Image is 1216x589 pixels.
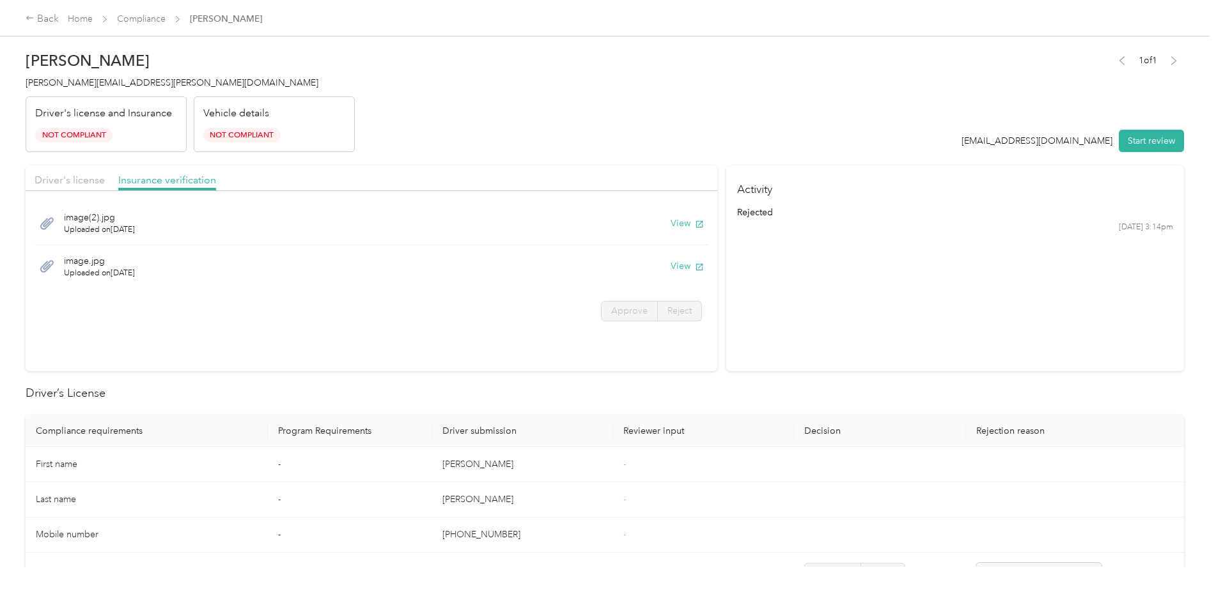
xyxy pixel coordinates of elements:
a: Home [68,13,93,24]
p: Vehicle details [203,106,269,121]
span: 1 of 1 [1139,54,1157,67]
button: Start review [1119,130,1184,152]
td: [PERSON_NAME] [432,482,613,517]
td: Mobile number [26,517,268,553]
span: Insurance verification [118,174,216,186]
th: Program Requirements [268,415,432,447]
th: Driver submission [432,415,613,447]
span: - [623,529,626,540]
th: Rejection reason [966,415,1184,447]
td: - [268,447,432,482]
iframe: Everlance-gr Chat Button Frame [1144,517,1216,589]
th: Compliance requirements [26,415,268,447]
span: Uploaded on [DATE] [64,268,135,279]
a: Compliance [117,13,166,24]
span: Not Compliant [35,128,113,142]
td: First name [26,447,268,482]
td: Last name [26,482,268,517]
time: [DATE] 3:14pm [1119,222,1173,233]
span: image(2).jpg [64,211,135,224]
h2: [PERSON_NAME] [26,52,355,70]
span: image.jpg [64,254,135,268]
th: Decision [794,415,967,447]
span: Approve [611,305,648,316]
div: Back [26,11,59,27]
button: View [671,217,704,230]
td: [PERSON_NAME] [432,447,613,482]
span: Uploaded on [DATE] [64,224,135,236]
h4: Activity [726,165,1184,206]
td: [PHONE_NUMBER] [432,517,613,553]
span: First name [36,459,77,470]
div: [EMAIL_ADDRESS][DOMAIN_NAME] [962,134,1112,148]
span: [PERSON_NAME] [190,12,262,26]
span: - [623,494,626,505]
th: Reviewer input [613,415,794,447]
span: - [623,459,626,470]
span: Not Compliant [203,128,281,142]
td: - [268,517,432,553]
span: [PERSON_NAME][EMAIL_ADDRESS][PERSON_NAME][DOMAIN_NAME] [26,77,318,88]
span: Mobile number [36,529,98,540]
span: Reject [667,305,692,316]
span: Last name [36,494,76,505]
div: rejected [737,206,1173,219]
td: - [268,482,432,517]
button: View [671,259,704,273]
p: Driver's license and Insurance [35,106,172,121]
h2: Driver’s License [26,385,1184,402]
span: Driver's license [35,174,105,186]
